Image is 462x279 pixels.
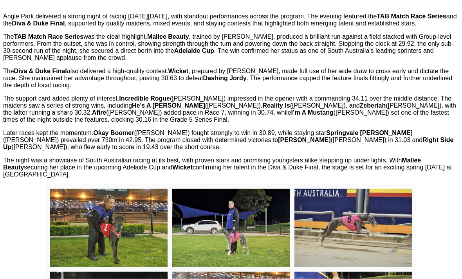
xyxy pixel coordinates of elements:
span: Incredible Rogue [119,95,170,102]
img: 20250925%20AP%200712-preview.jpg [172,189,290,267]
span: Reality Is [262,102,290,109]
span: Okay Boomer [93,130,134,136]
span: The night was a showcase of South Australian racing at its best, with proven stars and promising ... [3,157,452,178]
span: Dashing Jordy [203,75,247,81]
span: Later races kept the momentum. ([PERSON_NAME]) fought strongly to win in 30.89, while staying sta... [3,130,453,150]
span: Afire [92,109,106,116]
span: Angle Park delivered a strong night of racing [DATE][DATE], with standout performances across the... [3,13,457,27]
span: Springvale [PERSON_NAME] [326,130,412,136]
span: Mallee Beauty [147,33,189,40]
span: The was the clear highlight. , trained by [PERSON_NAME], produced a brilliant run against a field... [3,33,453,61]
span: The also delivered a high-quality contest. , prepared by [PERSON_NAME], made full use of her wide... [3,68,452,88]
span: Diva & Duke Final [14,68,67,74]
span: The support card added plenty of interest. ([PERSON_NAME]) impressed in the opener with a command... [3,95,456,123]
span: Wicket [172,164,192,171]
span: Wicket [168,68,188,74]
span: TAB Match Race Series [377,13,446,20]
img: 20250925%20AP%200711-preview.jpg [50,189,168,267]
span: Diva & Duke Final [12,20,65,27]
span: I’m A Mustang [291,109,334,116]
span: Zeberiah [360,102,386,109]
span: He’s A [PERSON_NAME] [132,102,205,109]
span: Right Side Up [3,137,453,150]
span: Adelaide Cup [174,47,214,54]
span: Mallee Beauty [3,157,421,171]
img: 20250925%20AP%200755-preview.jpg [294,189,412,267]
span: [PERSON_NAME] [278,137,330,143]
span: TAB Match Race Series [14,33,84,40]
